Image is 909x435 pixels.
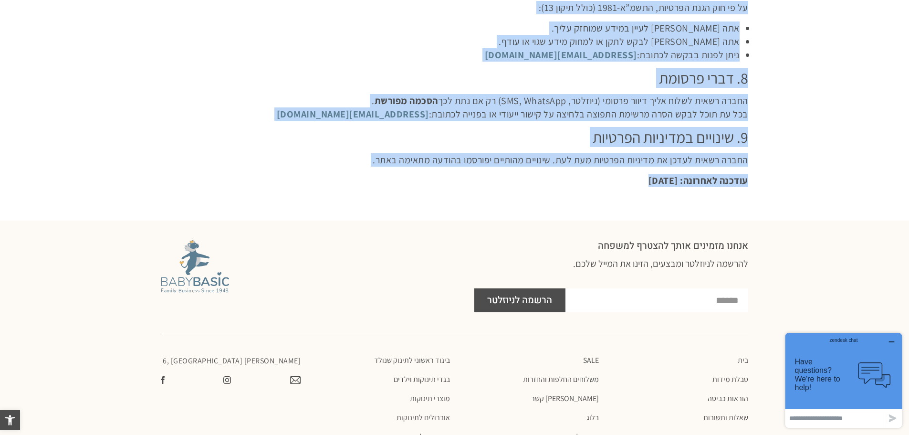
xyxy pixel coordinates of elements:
[310,394,450,403] a: מוצרי תינוקות
[648,174,748,187] strong: עודכנה לאחרונה: [DATE]
[161,356,301,366] p: [PERSON_NAME] 6, [GEOGRAPHIC_DATA]
[161,376,165,384] img: עשו לנו לייק בפייסבוק
[161,153,748,167] p: החברה רשאית לעדכן את מדיניות הפרטיות מעת לעת. שינויים מהותיים יפורסמו בהודעה מתאימה באתר.
[485,49,637,61] a: [EMAIL_ADDRESS][DOMAIN_NAME]
[375,95,438,107] strong: הסכמה מפורשת
[161,69,748,87] h2: 8. דברי פרסומת
[487,288,552,312] span: הרשמה לניוזלטר
[161,240,229,293] img: Baby Basic מבית אריה בגדים לתינוקות
[161,48,740,62] p: ניתן לפנות בבקשה לכתובת:
[161,21,740,35] p: אתה [PERSON_NAME] לעיין במידע שמוחזק עליך.
[474,257,748,284] h3: להרשמה לניוזלטר ומבצעים, הזינו את המייל שלכם.
[161,94,748,121] p: החברה רשאית לשלוח אליך דיוור פרסומי (ניוזלטר, SMS, WhatsApp) רק אם נתת לכך . בכל עת תוכל לבקש הסר...
[782,329,906,432] iframe: Opens a widget where you can chat to one of our agents
[277,108,429,120] a: [EMAIL_ADDRESS][DOMAIN_NAME]
[460,375,599,384] a: משלוחים החלפות והחזרות
[460,356,599,365] a: SALE
[310,356,450,365] a: ביגוד ראשוני לתינוק שנולד
[310,413,450,423] a: אוברולים לתינוקות
[608,356,748,365] a: בית
[474,240,748,252] h2: אנחנו מזמינים אותך להצטרף למשפחה
[223,376,231,384] img: צפו בעמוד שלנו באינסטגרם
[608,394,748,403] a: הוראות כביסה
[608,413,748,423] a: שאלות ותשובות
[608,375,748,384] a: טבלת מידות
[161,1,748,14] p: על פי חוק הגנת הפרטיות, התשמ”א-1981 (כולל תיקון 13):
[460,413,599,423] a: בלוג
[161,128,748,146] h2: 9. שינויים במדיניות הפרטיות
[161,35,740,48] p: אתה [PERSON_NAME] לבקש לתקן או למחוק מידע שגוי או עודף.
[460,394,599,403] a: [PERSON_NAME] קשר
[474,288,565,312] button: הרשמה לניוזלטר
[310,375,450,384] a: בגדי תינוקות וילדים
[290,376,301,384] img: צרו קשר עם בייבי בייסיק במייל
